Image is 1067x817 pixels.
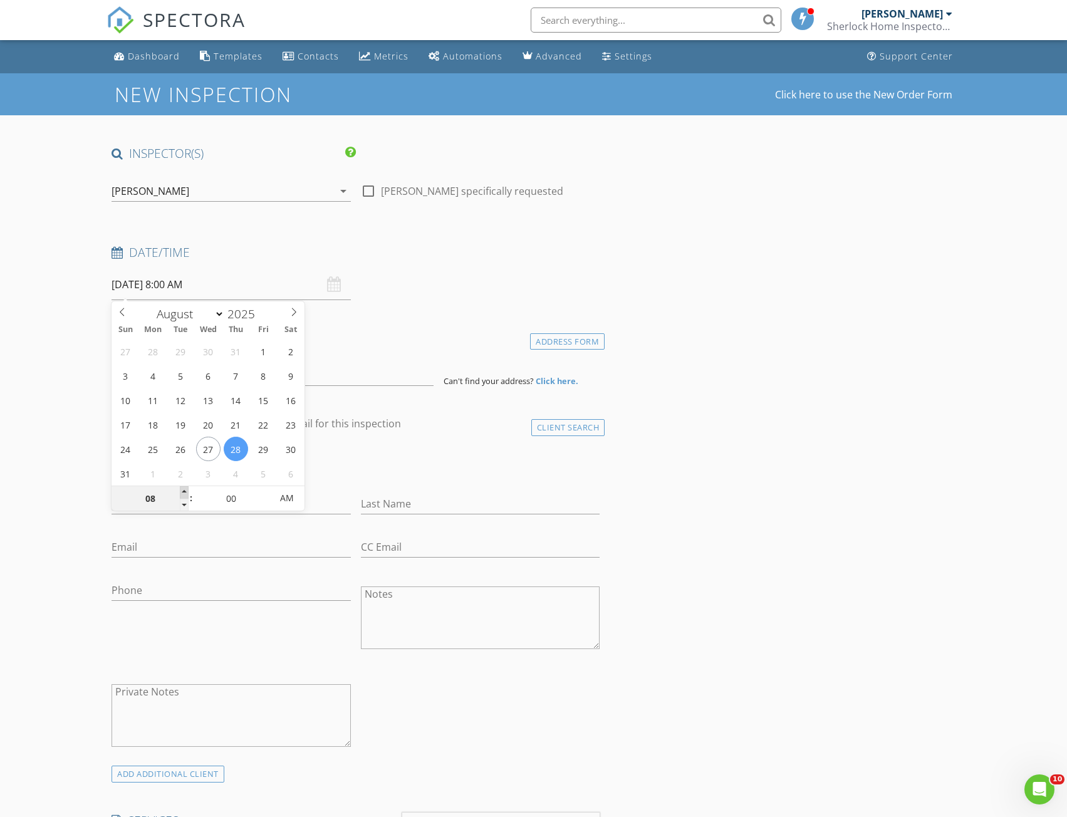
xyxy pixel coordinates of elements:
[169,339,193,363] span: July 29, 2025
[194,326,222,334] span: Wed
[113,412,138,437] span: August 17, 2025
[141,437,165,461] span: August 25, 2025
[251,363,276,388] span: August 8, 2025
[279,461,303,486] span: September 6, 2025
[189,486,192,511] span: :
[208,417,401,430] label: Enable Client CC email for this inspection
[112,326,139,334] span: Sun
[112,185,189,197] div: [PERSON_NAME]
[112,269,350,300] input: Select date
[374,50,409,62] div: Metrics
[615,50,652,62] div: Settings
[224,388,248,412] span: August 14, 2025
[169,388,193,412] span: August 12, 2025
[113,437,138,461] span: August 24, 2025
[251,461,276,486] span: September 5, 2025
[251,437,276,461] span: August 29, 2025
[169,363,193,388] span: August 5, 2025
[277,326,304,334] span: Sat
[143,6,246,33] span: SPECTORA
[169,437,193,461] span: August 26, 2025
[128,50,180,62] div: Dashboard
[169,412,193,437] span: August 19, 2025
[224,363,248,388] span: August 7, 2025
[278,45,344,68] a: Contacts
[251,388,276,412] span: August 15, 2025
[113,388,138,412] span: August 10, 2025
[861,8,943,20] div: [PERSON_NAME]
[141,363,165,388] span: August 4, 2025
[112,244,600,261] h4: Date/Time
[113,461,138,486] span: August 31, 2025
[336,184,351,199] i: arrow_drop_down
[443,50,502,62] div: Automations
[224,412,248,437] span: August 21, 2025
[531,419,605,436] div: Client Search
[141,412,165,437] span: August 18, 2025
[1024,774,1054,804] iframe: Intercom live chat
[196,437,221,461] span: August 27, 2025
[251,412,276,437] span: August 22, 2025
[112,145,355,162] h4: INSPECTOR(S)
[775,90,952,100] a: Click here to use the New Order Form
[298,50,339,62] div: Contacts
[224,339,248,363] span: July 31, 2025
[279,339,303,363] span: August 2, 2025
[141,461,165,486] span: September 1, 2025
[112,766,224,783] div: ADD ADDITIONAL client
[444,375,534,387] span: Can't find your address?
[531,8,781,33] input: Search everything...
[196,461,221,486] span: September 3, 2025
[424,45,507,68] a: Automations (Basic)
[862,45,958,68] a: Support Center
[827,20,952,33] div: Sherlock Home Inspector LLC
[169,461,193,486] span: September 2, 2025
[109,45,185,68] a: Dashboard
[279,388,303,412] span: August 16, 2025
[249,326,277,334] span: Fri
[536,375,578,387] strong: Click here.
[251,339,276,363] span: August 1, 2025
[167,326,194,334] span: Tue
[107,6,134,34] img: The Best Home Inspection Software - Spectora
[880,50,953,62] div: Support Center
[196,339,221,363] span: July 30, 2025
[141,388,165,412] span: August 11, 2025
[195,45,268,68] a: Templates
[107,17,246,43] a: SPECTORA
[270,486,304,511] span: Click to toggle
[222,326,249,334] span: Thu
[112,330,600,346] h4: Location
[279,363,303,388] span: August 9, 2025
[224,306,266,322] input: Year
[279,437,303,461] span: August 30, 2025
[196,388,221,412] span: August 13, 2025
[354,45,414,68] a: Metrics
[536,50,582,62] div: Advanced
[597,45,657,68] a: Settings
[113,339,138,363] span: July 27, 2025
[196,363,221,388] span: August 6, 2025
[279,412,303,437] span: August 23, 2025
[115,83,392,105] h1: New Inspection
[530,333,605,350] div: Address Form
[381,185,563,197] label: [PERSON_NAME] specifically requested
[141,339,165,363] span: July 28, 2025
[196,412,221,437] span: August 20, 2025
[224,437,248,461] span: August 28, 2025
[113,363,138,388] span: August 3, 2025
[139,326,167,334] span: Mon
[1050,774,1064,784] span: 10
[214,50,263,62] div: Templates
[224,461,248,486] span: September 4, 2025
[518,45,587,68] a: Advanced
